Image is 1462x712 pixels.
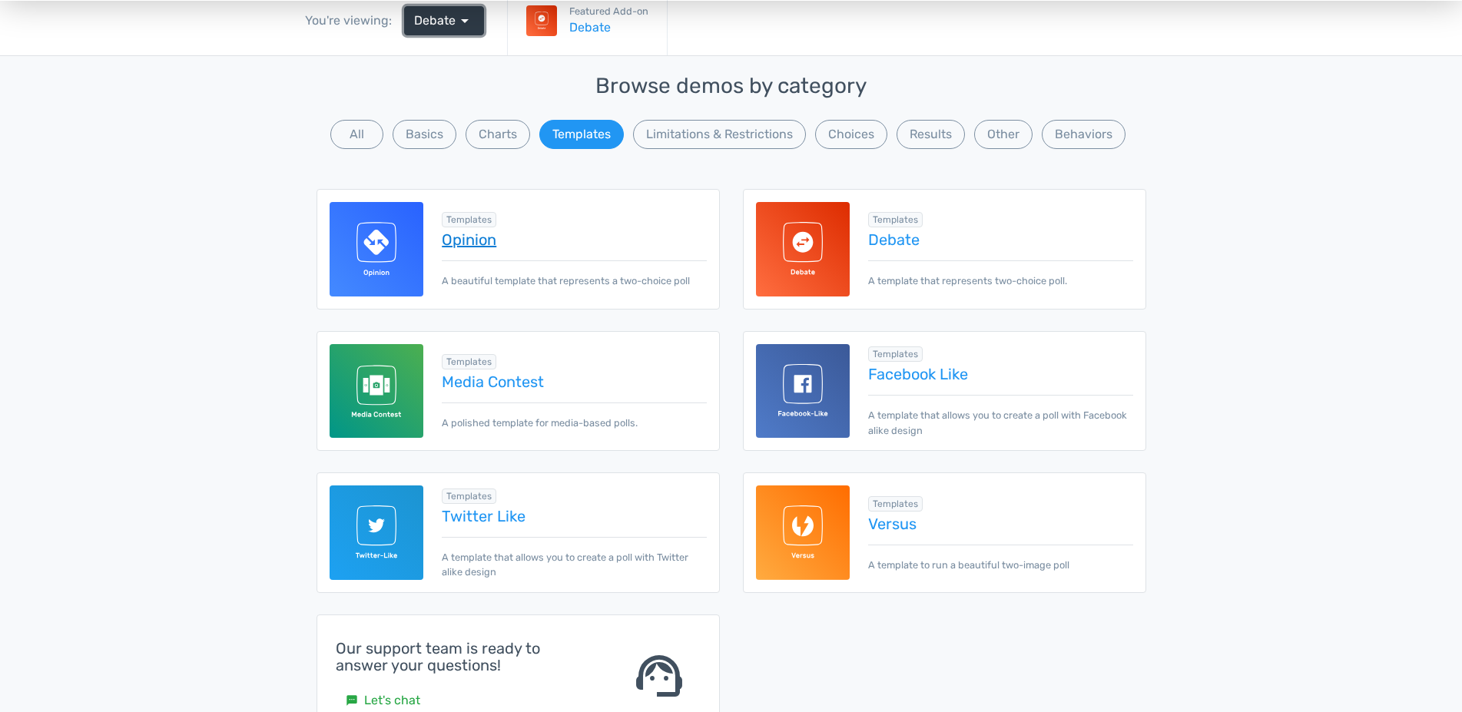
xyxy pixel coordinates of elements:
[336,640,594,674] h4: Our support team is ready to answer your questions!
[442,508,706,525] a: Twitter Like
[1038,104,1055,120] div: 4.38%
[815,120,887,149] button: Choices
[632,648,687,704] span: support_agent
[442,373,706,390] a: Media Contest
[974,120,1033,149] button: Other
[330,485,424,580] img: twitter-like-template-for-totalpoll.svg
[393,120,456,149] button: Basics
[868,366,1132,382] a: Facebook Like
[868,515,1132,532] a: Versus
[317,75,1146,98] h3: Browse demos by category
[633,120,806,149] button: Limitations & Restrictions
[756,344,850,439] img: facebook-like-template-for-totalpoll.svg
[442,354,496,369] span: Browse all in Templates
[346,694,358,707] small: sms
[442,231,706,248] a: Opinion
[378,31,1085,54] p: If you could only have one, would you rather
[305,12,404,30] div: You're viewing:
[330,120,383,149] button: All
[442,537,706,579] p: A template that allows you to create a poll with Twitter alike design
[868,545,1132,572] p: A template to run a beautiful two-image poll
[442,402,706,430] p: A polished template for media-based polls.
[414,12,456,30] span: Debate
[868,212,923,227] span: Browse all in Templates
[868,395,1132,437] p: A template that allows you to create a poll with Facebook alike design
[868,260,1132,288] p: A template that represents two-choice poll.
[1020,81,1072,104] span: Facebook
[897,120,965,149] button: Results
[456,12,474,30] span: arrow_drop_down
[404,6,484,35] a: Debate arrow_drop_down
[569,18,648,37] a: Debate
[756,485,850,580] img: versus-template-for-totalpoll.svg
[466,120,530,149] button: Charts
[756,202,850,296] img: debate-template-for-totalpoll.svg
[868,346,923,362] span: Browse all in Templates
[330,202,424,296] img: opinion-template-for-totalpoll.svg
[683,104,703,120] div: 95.62%
[1042,120,1126,149] button: Behaviors
[442,212,496,227] span: Browse all in Templates
[442,260,706,288] p: A beautiful template that represents a two-choice poll
[330,344,424,439] img: media-contest-template-for-totalpoll.svg
[868,231,1132,248] a: Debate
[539,120,624,149] button: Templates
[442,488,496,504] span: Browse all in Templates
[526,5,557,36] img: Debate
[868,496,923,512] span: Browse all in Templates
[569,4,648,18] small: Featured Add-on
[675,81,711,104] span: Twitter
